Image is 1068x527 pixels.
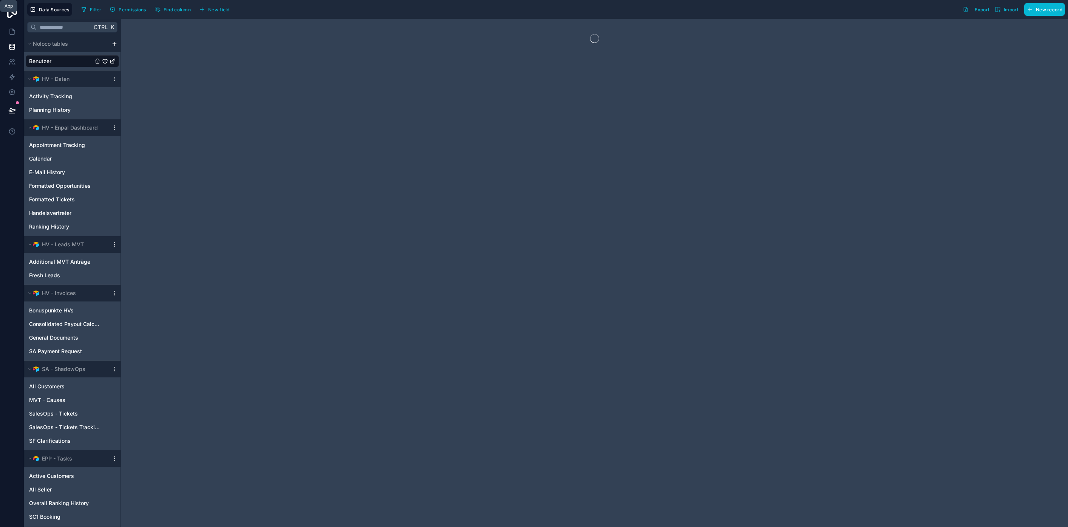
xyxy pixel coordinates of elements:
[1021,3,1065,16] a: New record
[196,4,232,15] button: New field
[1036,7,1062,12] span: New record
[5,3,13,9] div: App
[110,25,115,30] span: K
[78,4,104,15] button: Filter
[107,4,151,15] a: Permissions
[1024,3,1065,16] button: New record
[90,7,102,12] span: Filter
[39,7,70,12] span: Data Sources
[208,7,230,12] span: New field
[93,22,108,32] span: Ctrl
[152,4,193,15] button: Find column
[119,7,146,12] span: Permissions
[992,3,1021,16] button: Import
[164,7,191,12] span: Find column
[1004,7,1019,12] span: Import
[975,7,989,12] span: Export
[107,4,148,15] button: Permissions
[960,3,992,16] button: Export
[27,3,72,16] button: Data Sources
